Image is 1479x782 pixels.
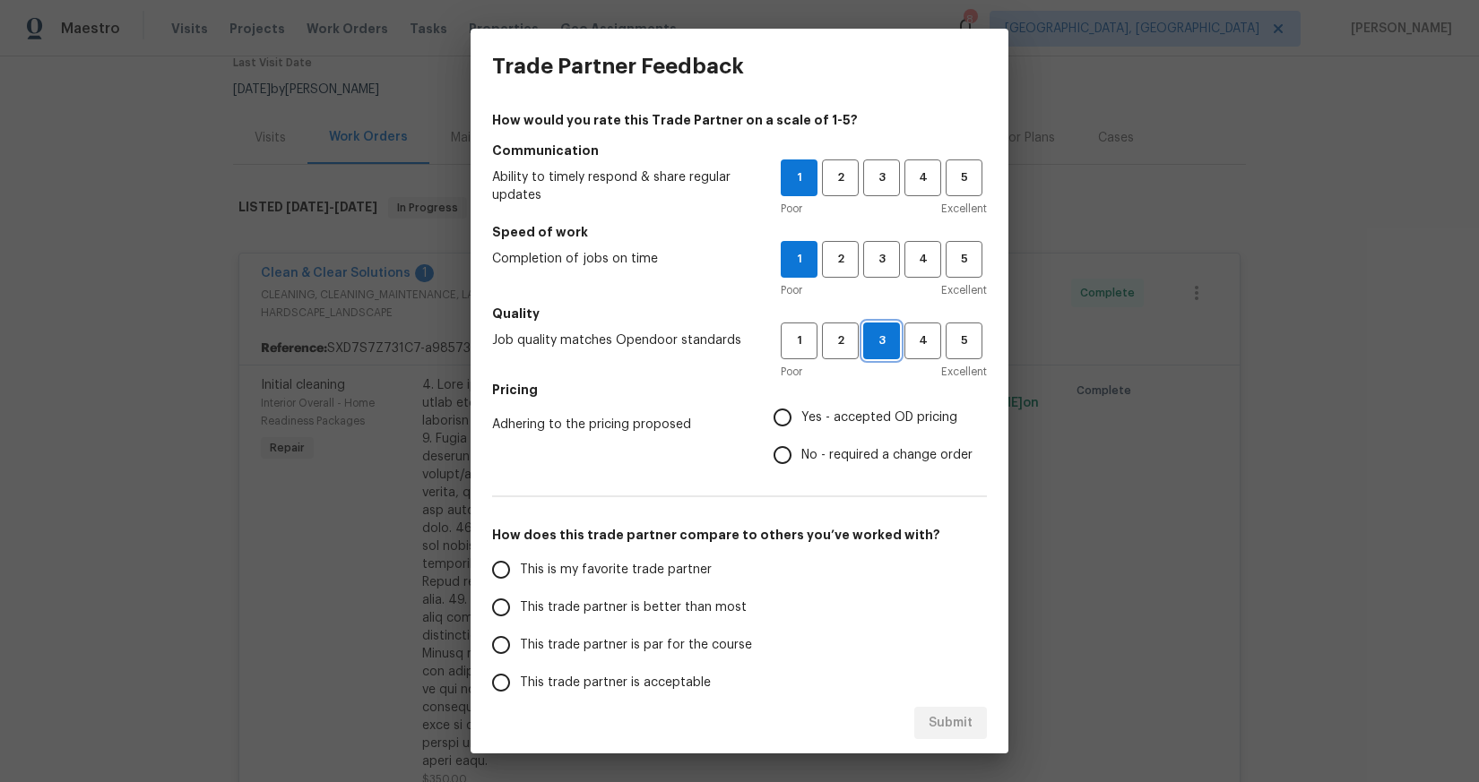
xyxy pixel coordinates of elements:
button: 5 [946,241,982,278]
span: Poor [781,200,802,218]
span: No - required a change order [801,446,973,465]
button: 5 [946,159,982,196]
span: 3 [865,168,898,188]
h5: Speed of work [492,223,987,241]
h5: Quality [492,305,987,322]
h5: How does this trade partner compare to others you’ve worked with? [492,526,987,544]
button: 3 [863,322,900,359]
button: 2 [822,241,859,278]
div: How does this trade partner compare to others you’ve worked with? [492,551,987,739]
span: Excellent [941,200,987,218]
button: 1 [781,241,817,278]
span: 2 [824,249,857,270]
button: 3 [863,241,900,278]
button: 1 [781,322,817,359]
span: Excellent [941,363,987,381]
span: Yes - accepted OD pricing [801,408,957,427]
button: 4 [904,159,941,196]
span: This trade partner is acceptable [520,674,711,692]
span: Adhering to the pricing proposed [492,416,745,434]
h5: Communication [492,142,987,159]
span: This trade partner is par for the course [520,636,752,655]
span: 4 [906,249,939,270]
h4: How would you rate this Trade Partner on a scale of 1-5? [492,111,987,129]
button: 2 [822,159,859,196]
button: 2 [822,322,859,359]
span: 1 [782,249,817,270]
span: Excellent [941,281,987,299]
span: 3 [865,249,898,270]
span: This is my favorite trade partner [520,561,712,580]
span: This trade partner is better than most [520,598,747,617]
span: 1 [782,168,817,188]
span: Poor [781,281,802,299]
span: 2 [824,168,857,188]
span: 1 [783,331,816,351]
span: 5 [947,168,981,188]
button: 4 [904,241,941,278]
span: 5 [947,249,981,270]
span: 2 [824,331,857,351]
span: 4 [906,168,939,188]
button: 5 [946,322,982,359]
span: 5 [947,331,981,351]
span: Job quality matches Opendoor standards [492,331,752,349]
span: 3 [864,331,899,351]
button: 3 [863,159,900,196]
span: Poor [781,363,802,381]
span: Ability to timely respond & share regular updates [492,168,752,204]
button: 1 [781,159,817,196]
span: Completion of jobs on time [492,250,752,268]
h5: Pricing [492,381,987,399]
span: 4 [906,331,939,351]
h3: Trade Partner Feedback [492,54,744,79]
button: 4 [904,322,941,359]
div: Pricing [774,399,987,474]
